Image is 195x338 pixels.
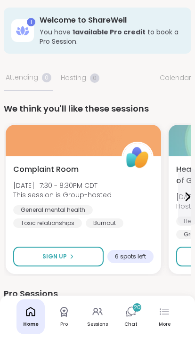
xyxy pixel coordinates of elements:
[4,102,191,115] div: We think you'll like these sessions
[134,304,141,312] span: 20
[42,252,67,261] span: Sign Up
[50,299,78,334] a: Pro
[86,218,123,228] div: Burnout
[123,143,152,172] img: ShareWell
[27,18,35,26] div: 1
[87,321,108,328] div: Sessions
[117,299,145,334] a: Chat20
[124,321,138,328] div: Chat
[13,181,112,190] span: [DATE] | 7:30 - 8:30PM CDT
[115,253,146,260] span: 6 spots left
[13,218,82,228] div: Toxic relationships
[60,321,68,328] div: Pro
[4,287,191,300] div: Pro Sessions
[13,190,112,200] span: This session is Group-hosted
[83,299,112,334] a: Sessions
[13,164,79,175] span: Complaint Room
[40,15,184,25] h3: Welcome to ShareWell
[73,27,146,37] b: 1 available Pro credit
[13,205,93,215] div: General mental health
[40,27,184,46] h3: You have to book a Pro Session.
[13,247,104,266] button: Sign Up
[159,321,171,328] div: More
